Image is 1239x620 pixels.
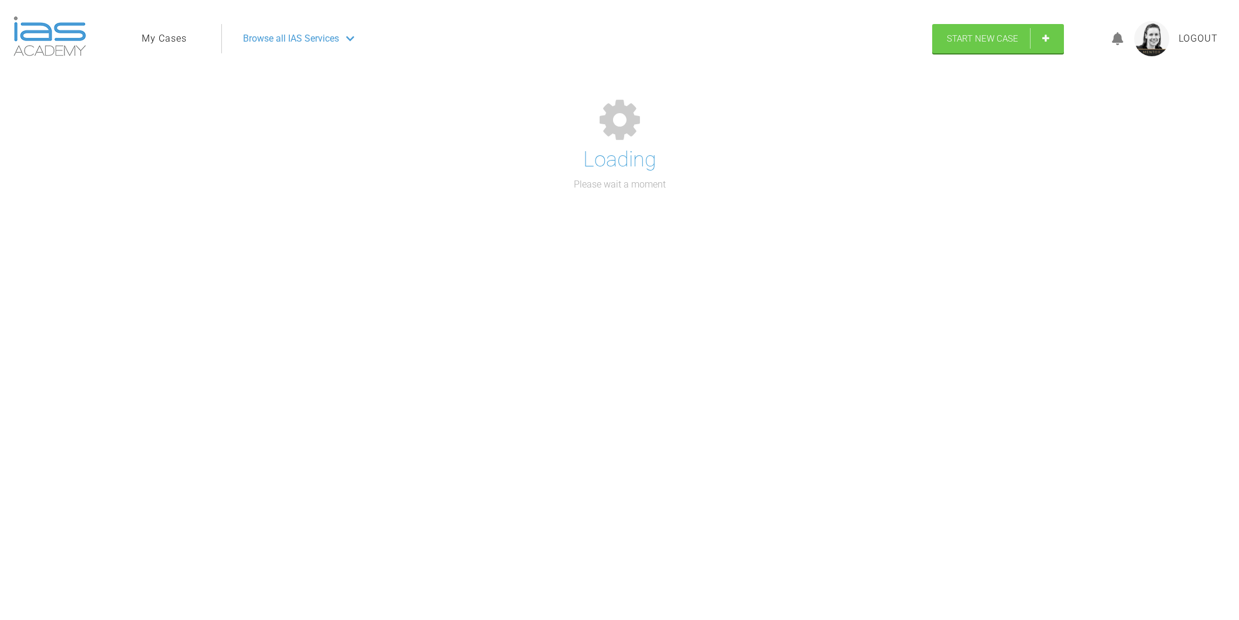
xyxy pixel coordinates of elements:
span: Start New Case [947,33,1018,44]
p: Please wait a moment [574,177,666,192]
img: profile.png [1134,21,1169,56]
h1: Loading [583,143,656,177]
img: logo-light.3e3ef733.png [13,16,86,56]
span: Browse all IAS Services [243,31,339,46]
a: Logout [1179,31,1218,46]
a: My Cases [142,31,187,46]
a: Start New Case [932,24,1064,53]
